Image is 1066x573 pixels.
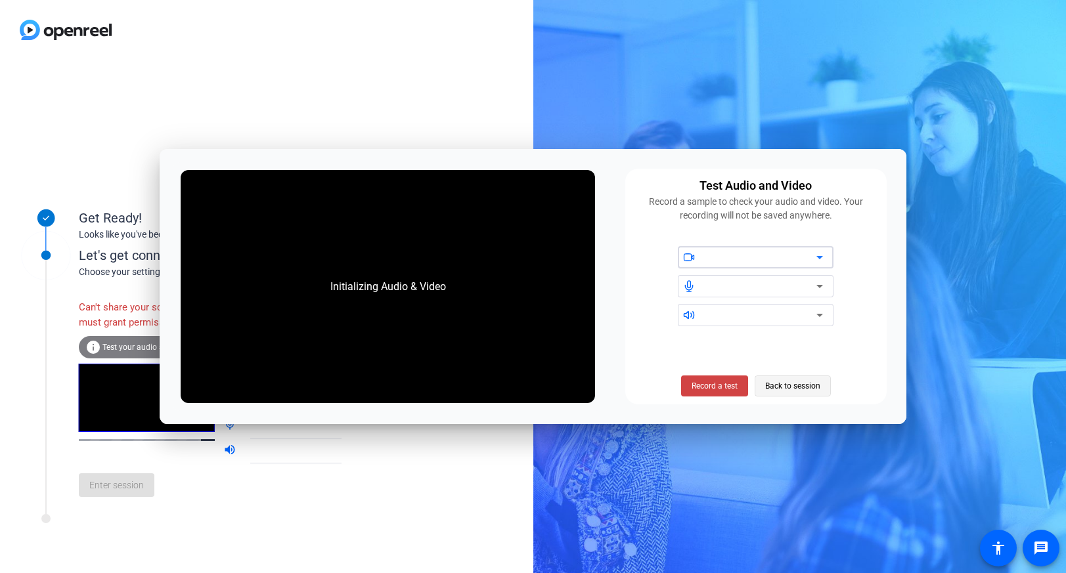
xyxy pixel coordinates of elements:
[700,177,812,195] div: Test Audio and Video
[681,375,748,396] button: Record a test
[765,373,820,398] span: Back to session
[79,245,368,265] div: Let's get connected.
[223,418,239,434] mat-icon: mic_none
[317,266,459,308] div: Initializing Audio & Video
[79,208,342,228] div: Get Ready!
[79,265,368,279] div: Choose your settings
[102,343,194,352] span: Test your audio and video
[85,339,101,355] mat-icon: info
[79,228,342,242] div: Looks like you've been invited to join
[692,380,738,392] span: Record a test
[79,293,223,336] div: Can't share your screen. You must grant permissions.
[633,195,879,223] div: Record a sample to check your audio and video. Your recording will not be saved anywhere.
[223,443,239,459] mat-icon: volume_up
[755,375,831,396] button: Back to session
[1033,540,1049,556] mat-icon: message
[990,540,1006,556] mat-icon: accessibility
